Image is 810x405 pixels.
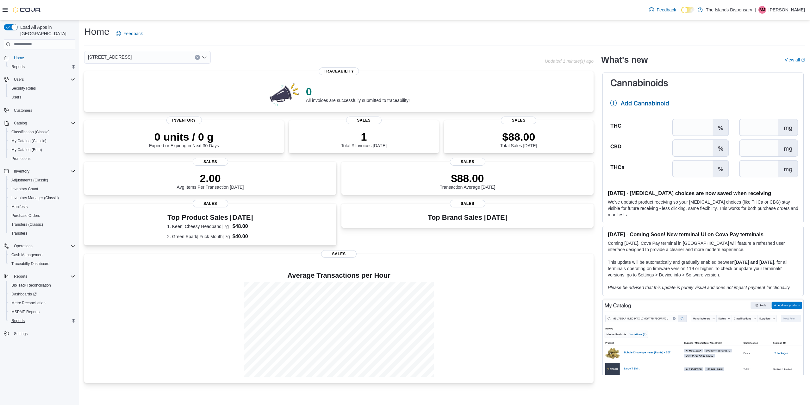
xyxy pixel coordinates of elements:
span: Users [14,77,24,82]
div: Expired or Expiring in Next 30 Days [149,130,219,148]
span: Home [14,55,24,60]
img: 0 [268,81,301,107]
a: Cash Management [9,251,46,259]
div: Avg Items Per Transaction [DATE] [177,172,244,190]
a: Feedback [113,27,145,40]
span: Transfers (Classic) [9,221,75,228]
button: Inventory Manager (Classic) [6,193,78,202]
span: Inventory Manager (Classic) [9,194,75,202]
span: Reports [11,64,25,69]
div: Brad Methvin [758,6,766,14]
a: My Catalog (Beta) [9,146,45,154]
h3: [DATE] - [MEDICAL_DATA] choices are now saved when receiving [608,190,798,196]
p: | [755,6,756,14]
button: Open list of options [202,55,207,60]
button: My Catalog (Classic) [6,136,78,145]
a: Home [11,54,27,62]
p: Updated 1 minute(s) ago [545,59,594,64]
h3: Top Product Sales [DATE] [167,214,253,221]
span: Catalog [14,121,27,126]
h4: Average Transactions per Hour [89,272,589,279]
span: Inventory [14,169,29,174]
span: Cash Management [11,252,43,257]
span: Promotions [9,155,75,162]
p: [PERSON_NAME] [769,6,805,14]
span: BM [759,6,765,14]
span: Customers [14,108,32,113]
a: My Catalog (Classic) [9,137,49,145]
span: MSPMP Reports [11,309,40,314]
span: Feedback [657,7,676,13]
span: My Catalog (Classic) [11,138,47,143]
a: Feedback [646,3,678,16]
button: Cash Management [6,250,78,259]
span: Transfers [11,231,27,236]
p: 0 units / 0 g [149,130,219,143]
span: Traceability [319,67,359,75]
span: BioTrack Reconciliation [9,282,75,289]
button: Inventory Count [6,185,78,193]
span: Load All Apps in [GEOGRAPHIC_DATA] [18,24,75,37]
span: Purchase Orders [9,212,75,219]
span: Sales [321,250,357,258]
img: Cova [13,7,41,13]
a: Transfers (Classic) [9,221,46,228]
div: Total # Invoices [DATE] [341,130,387,148]
span: My Catalog (Classic) [9,137,75,145]
p: This update will be automatically and gradually enabled between , for all terminals operating on ... [608,259,798,278]
a: Reports [9,63,27,71]
strong: [DATE] and [DATE] [734,260,774,265]
dt: 2. Green Spark| Yuck Mouth| 7g [167,233,230,240]
a: Traceabilty Dashboard [9,260,52,268]
a: BioTrack Reconciliation [9,282,53,289]
button: Reports [11,273,30,280]
span: Settings [11,330,75,338]
button: Clear input [195,55,200,60]
span: Home [11,54,75,62]
button: Traceabilty Dashboard [6,259,78,268]
button: Inventory [1,167,78,176]
button: Purchase Orders [6,211,78,220]
span: Transfers (Classic) [11,222,43,227]
button: Operations [1,242,78,250]
a: Customers [11,107,35,114]
span: Manifests [9,203,75,211]
a: Inventory Count [9,185,41,193]
button: Reports [6,62,78,71]
span: Inventory Manager (Classic) [11,195,59,200]
button: Operations [11,242,35,250]
p: 0 [306,85,410,98]
span: Sales [450,200,485,207]
a: Security Roles [9,85,38,92]
span: Security Roles [11,86,36,91]
span: Users [11,76,75,83]
a: Promotions [9,155,33,162]
a: Users [9,93,24,101]
a: Adjustments (Classic) [9,176,51,184]
button: Inventory [11,168,32,175]
span: Users [9,93,75,101]
span: Settings [14,331,28,336]
span: Metrc Reconciliation [9,299,75,307]
span: Customers [11,106,75,114]
h1: Home [84,25,109,38]
a: View allExternal link [785,57,805,62]
div: Total Sales [DATE] [500,130,537,148]
dd: $40.00 [233,233,253,240]
a: Reports [9,317,27,325]
em: Please be advised that this update is purely visual and does not impact payment functionality. [608,285,791,290]
button: Users [1,75,78,84]
span: Classification (Classic) [11,130,50,135]
span: Adjustments (Classic) [11,178,48,183]
a: MSPMP Reports [9,308,42,316]
p: 1 [341,130,387,143]
dd: $48.00 [233,223,253,230]
span: Dashboards [9,290,75,298]
span: Dashboards [11,292,37,297]
button: Classification (Classic) [6,128,78,136]
span: Inventory [11,168,75,175]
span: Traceabilty Dashboard [9,260,75,268]
a: Metrc Reconciliation [9,299,48,307]
button: Customers [1,105,78,115]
